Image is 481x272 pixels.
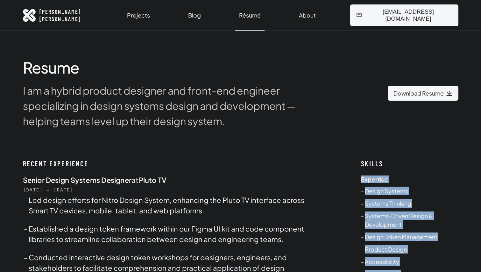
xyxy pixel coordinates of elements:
[23,159,308,168] h2: Recent Experience
[39,8,81,22] span: [PERSON_NAME] [PERSON_NAME]
[350,4,458,26] button: [EMAIL_ADDRESS][DOMAIN_NAME]
[365,211,458,229] li: Systems-Driven Design & Development
[23,83,308,129] p: I am a hybrid product designer and front-end engineer specializing in design systems design and d...
[393,90,453,97] span: Download Resume
[365,245,458,254] li: Product Design
[365,257,458,266] li: Accessibility
[23,8,81,22] a: [PERSON_NAME][PERSON_NAME]
[365,233,458,241] li: Design Token Management
[361,159,458,168] h2: Skills
[356,8,453,22] span: [EMAIL_ADDRESS][DOMAIN_NAME]
[361,176,458,183] h6: Expertise
[131,175,138,184] span: at
[23,176,308,185] h3: Senior Design Systems Designer Pluto TV
[29,195,308,216] li: Led design efforts for Nitro Design System, enhancing the Pluto TV interface across Smart TV devi...
[388,86,458,101] a: Download Resume
[365,199,458,208] li: Systems Thinking
[23,58,308,77] h1: Resume
[365,187,458,195] li: Design Systems
[29,224,308,245] li: Established a design token framework within our Figma UI kit and code component libraries to stre...
[23,186,308,193] div: [DATE] — [DATE]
